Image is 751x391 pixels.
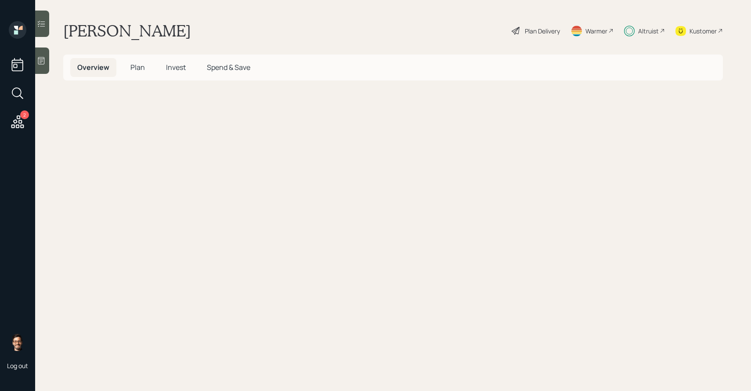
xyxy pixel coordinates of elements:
[690,26,717,36] div: Kustomer
[130,62,145,72] span: Plan
[525,26,560,36] div: Plan Delivery
[20,110,29,119] div: 2
[207,62,250,72] span: Spend & Save
[77,62,109,72] span: Overview
[166,62,186,72] span: Invest
[7,362,28,370] div: Log out
[585,26,607,36] div: Warmer
[9,333,26,351] img: sami-boghos-headshot.png
[638,26,659,36] div: Altruist
[63,21,191,40] h1: [PERSON_NAME]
